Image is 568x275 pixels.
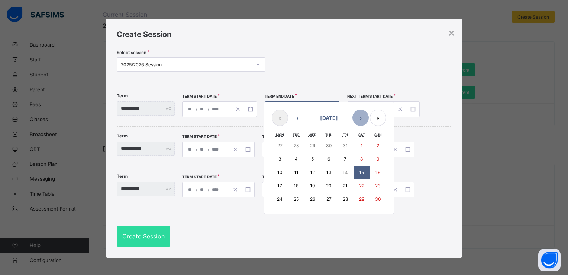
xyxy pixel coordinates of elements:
[304,139,321,152] button: October 29, 2025
[272,152,288,166] button: November 3, 2025
[309,133,317,137] abbr: Wednesday
[375,183,381,189] abbr: November 23, 2025
[121,62,252,67] div: 2025/2026 Session
[337,152,354,166] button: November 7, 2025
[337,179,354,193] button: November 21, 2025
[182,94,217,98] span: Term Start Date
[377,156,379,162] abbr: November 9, 2025
[377,143,379,148] abbr: November 2, 2025
[343,143,348,148] abbr: October 31, 2025
[326,183,332,189] abbr: November 20, 2025
[354,166,370,179] button: November 15, 2025
[272,110,288,126] button: «
[262,174,291,179] span: Term End Date
[360,156,363,162] abbr: November 8, 2025
[352,110,369,126] button: ›
[195,105,198,112] span: /
[262,134,291,139] span: Term End Date
[307,110,351,126] button: [DATE]
[321,166,337,179] button: November 13, 2025
[277,196,283,202] abbr: November 24, 2025
[288,139,304,152] button: October 28, 2025
[117,30,171,39] span: Create Session
[320,115,338,121] span: [DATE]
[295,156,298,162] abbr: November 4, 2025
[354,152,370,166] button: November 8, 2025
[195,146,198,152] span: /
[207,105,210,112] span: /
[538,249,561,271] button: Open asap
[375,196,381,202] abbr: November 30, 2025
[337,193,354,206] button: November 28, 2025
[374,133,382,137] abbr: Sunday
[277,143,283,148] abbr: October 27, 2025
[304,193,321,206] button: November 26, 2025
[370,193,386,206] button: November 30, 2025
[288,193,304,206] button: November 25, 2025
[358,133,365,137] abbr: Saturday
[276,133,284,137] abbr: Monday
[326,170,332,175] abbr: November 13, 2025
[207,186,210,192] span: /
[182,174,217,179] span: Term Start Date
[311,156,314,162] abbr: November 5, 2025
[354,139,370,152] button: November 1, 2025
[310,170,315,175] abbr: November 12, 2025
[343,170,348,175] abbr: November 14, 2025
[370,179,386,193] button: November 23, 2025
[359,170,364,175] abbr: November 15, 2025
[182,134,217,139] span: Term Start Date
[304,166,321,179] button: November 12, 2025
[294,170,298,175] abbr: November 11, 2025
[265,94,294,98] span: Term End Date
[117,174,128,179] label: Term
[337,166,354,179] button: November 14, 2025
[207,146,210,152] span: /
[347,94,393,98] span: Next Term Start Date
[359,183,364,189] abbr: November 22, 2025
[448,26,455,39] div: ×
[310,183,315,189] abbr: November 19, 2025
[277,183,282,189] abbr: November 17, 2025
[272,193,288,206] button: November 24, 2025
[288,179,304,193] button: November 18, 2025
[294,183,298,189] abbr: November 18, 2025
[288,152,304,166] button: November 4, 2025
[277,170,283,175] abbr: November 10, 2025
[361,143,363,148] abbr: November 1, 2025
[117,93,128,98] label: Term
[310,143,315,148] abbr: October 29, 2025
[326,143,332,148] abbr: October 30, 2025
[375,170,380,175] abbr: November 16, 2025
[272,179,288,193] button: November 17, 2025
[321,152,337,166] button: November 6, 2025
[344,156,346,162] abbr: November 7, 2025
[326,196,332,202] abbr: November 27, 2025
[195,186,198,192] span: /
[294,196,299,202] abbr: November 25, 2025
[359,196,364,202] abbr: November 29, 2025
[278,156,281,162] abbr: November 3, 2025
[370,110,386,126] button: »
[122,233,165,240] span: Create Session
[321,193,337,206] button: November 27, 2025
[272,139,288,152] button: October 27, 2025
[325,133,333,137] abbr: Thursday
[272,166,288,179] button: November 10, 2025
[327,156,330,162] abbr: November 6, 2025
[343,196,348,202] abbr: November 28, 2025
[293,133,300,137] abbr: Tuesday
[343,133,348,137] abbr: Friday
[321,179,337,193] button: November 20, 2025
[343,183,348,189] abbr: November 21, 2025
[370,139,386,152] button: November 2, 2025
[304,152,321,166] button: November 5, 2025
[310,196,315,202] abbr: November 26, 2025
[294,143,299,148] abbr: October 28, 2025
[354,179,370,193] button: November 22, 2025
[117,133,128,139] label: Term
[354,193,370,206] button: November 29, 2025
[289,110,306,126] button: ‹
[321,139,337,152] button: October 30, 2025
[337,139,354,152] button: October 31, 2025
